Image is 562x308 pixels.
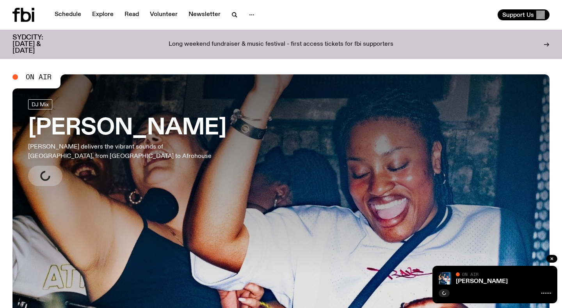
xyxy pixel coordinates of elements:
[28,117,228,139] h3: [PERSON_NAME]
[120,9,144,20] a: Read
[145,9,182,20] a: Volunteer
[28,99,228,186] a: [PERSON_NAME][PERSON_NAME] delivers the vibrant sounds of [GEOGRAPHIC_DATA], from [GEOGRAPHIC_DAT...
[26,73,52,81] span: On Air
[498,9,550,20] button: Support Us
[50,9,86,20] a: Schedule
[28,99,52,109] a: DJ Mix
[456,278,508,285] a: [PERSON_NAME]
[87,9,118,20] a: Explore
[28,142,228,161] p: [PERSON_NAME] delivers the vibrant sounds of [GEOGRAPHIC_DATA], from [GEOGRAPHIC_DATA] to Afrohouse
[502,11,534,18] span: Support Us
[32,101,49,107] span: DJ Mix
[12,34,62,54] h3: SYDCITY: [DATE] & [DATE]
[462,272,478,277] span: On Air
[169,41,393,48] p: Long weekend fundraiser & music festival - first access tickets for fbi supporters
[184,9,225,20] a: Newsletter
